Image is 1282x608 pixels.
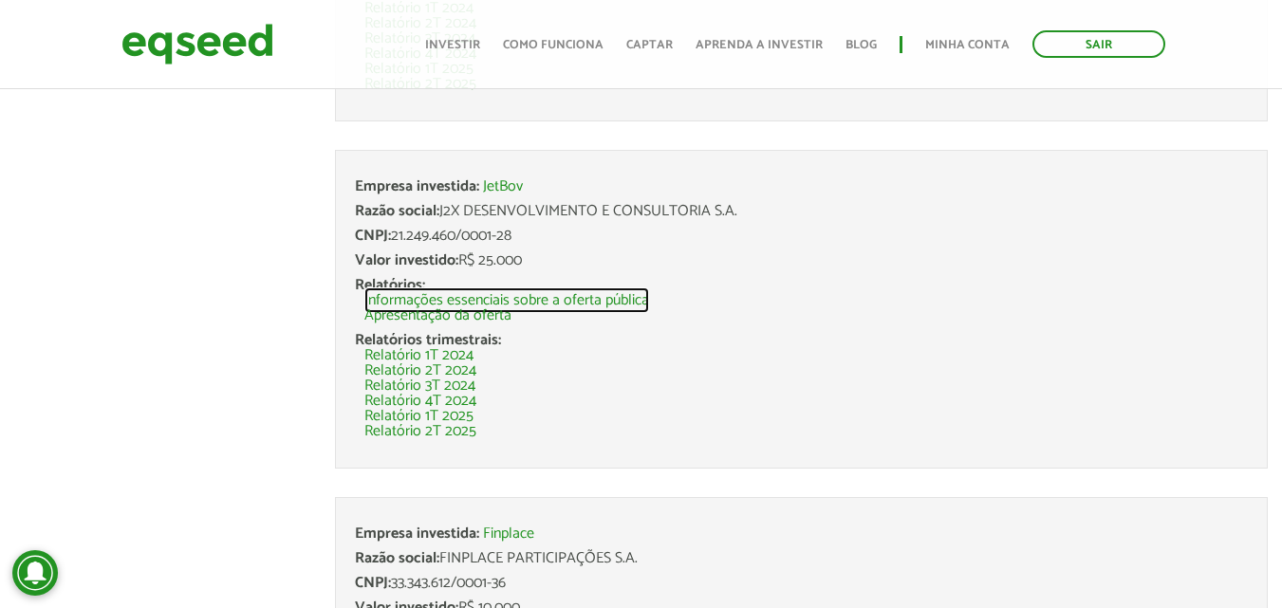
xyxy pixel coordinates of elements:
div: J2X DESENVOLVIMENTO E CONSULTORIA S.A. [355,204,1248,219]
a: Investir [425,39,480,51]
span: Valor investido: [355,248,458,273]
a: Sair [1032,30,1165,58]
span: CNPJ: [355,223,391,249]
img: EqSeed [121,19,273,69]
a: Relatório 1T 2024 [364,348,474,363]
a: Minha conta [925,39,1010,51]
div: 21.249.460/0001-28 [355,229,1248,244]
div: FINPLACE PARTICIPAÇÕES S.A. [355,551,1248,566]
a: JetBov [483,179,523,194]
a: Captar [626,39,673,51]
span: Empresa investida: [355,521,479,546]
a: Relatório 3T 2024 [364,378,475,394]
a: Relatório 2T 2025 [364,424,476,439]
a: Apresentação da oferta [364,308,511,323]
a: Relatório 4T 2024 [364,394,476,409]
span: Relatórios: [355,272,425,298]
div: 33.343.612/0001-36 [355,576,1248,591]
span: Empresa investida: [355,174,479,199]
a: Informações essenciais sobre a oferta pública [364,293,649,308]
a: Relatório 2T 2024 [364,363,476,378]
span: Razão social: [355,198,439,224]
span: CNPJ: [355,570,391,596]
a: Aprenda a investir [696,39,823,51]
span: Razão social: [355,545,439,571]
a: Como funciona [503,39,604,51]
span: Relatórios trimestrais: [355,327,501,353]
a: Finplace [483,526,534,542]
a: Relatório 2T 2025 [364,77,476,92]
div: R$ 25.000 [355,253,1248,268]
a: Relatório 1T 2025 [364,409,474,424]
a: Blog [845,39,877,51]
